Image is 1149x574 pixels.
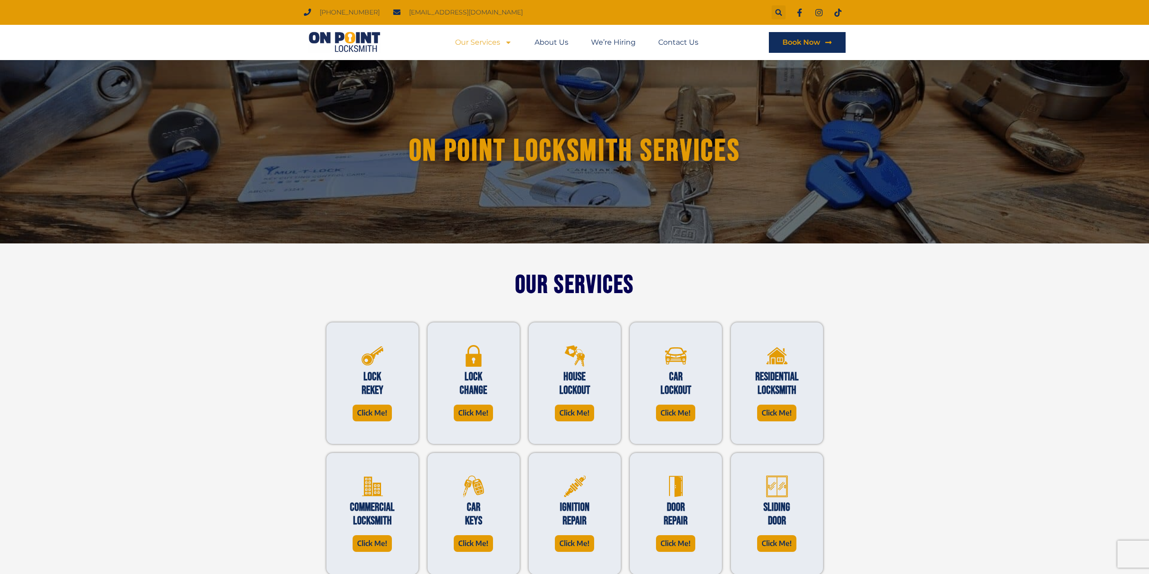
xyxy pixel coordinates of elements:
div: Search [772,5,786,19]
h2: Commercial Locksmith [349,501,396,528]
a: Click Me! [555,405,594,421]
a: About Us [535,32,568,53]
a: Click Me! [656,535,695,552]
a: Our Services [455,32,512,53]
h2: House Lockout [551,370,598,397]
nav: Menu [455,32,698,53]
h2: IGNITION REPAIR [551,501,598,528]
span: Click Me! [357,407,387,419]
span: Click Me! [458,537,488,550]
span: Click Me! [458,407,488,419]
span: Click Me! [762,407,792,419]
a: Click Me! [757,405,796,421]
h2: Car Keys [450,501,497,528]
span: Click Me! [357,537,387,550]
a: Click Me! [353,405,392,421]
span: Click Me! [559,407,590,419]
a: Click Me! [454,535,493,552]
a: Click Me! [353,535,392,552]
a: Click Me! [555,535,594,552]
h2: Door Repair [652,501,699,528]
a: Click Me! [757,535,796,552]
span: Click Me! [661,407,691,419]
h2: Car Lockout [652,370,699,397]
h2: Lock change [450,370,497,397]
h2: Sliding door [754,501,800,528]
a: We’re Hiring [591,32,636,53]
h2: Residential Locksmith [754,370,800,397]
span: Click Me! [559,537,590,550]
span: [EMAIL_ADDRESS][DOMAIN_NAME] [407,6,523,19]
a: Click Me! [656,405,695,421]
a: Click Me! [454,405,493,421]
h2: Lock Rekey [349,370,396,397]
a: Contact Us [658,32,698,53]
h1: On Point Locksmith Services [331,134,818,168]
span: Click Me! [661,537,691,550]
span: Click Me! [762,537,792,550]
a: Book Now [769,32,846,53]
span: Book Now [782,39,820,46]
h2: Our Services [322,275,828,295]
span: [PHONE_NUMBER] [317,6,380,19]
